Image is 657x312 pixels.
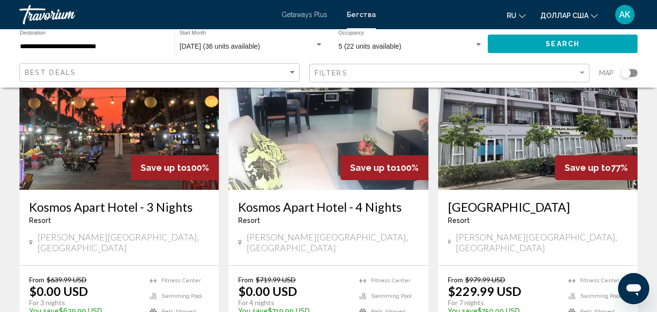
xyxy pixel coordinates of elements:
span: Resort [29,217,51,224]
span: $639.99 USD [47,275,87,284]
span: 5 (22 units available) [338,42,401,50]
iframe: Кнопка запуска окна обмена сообщениями [618,273,649,304]
button: Search [488,35,638,53]
span: $979.99 USD [465,275,505,284]
span: Map [599,66,614,80]
p: For 4 nights [238,298,349,307]
span: From [448,275,463,284]
button: Меню пользователя [612,4,638,25]
img: RK40I01X.jpg [229,34,428,190]
span: Filters [315,69,348,77]
span: Save up to [565,163,611,173]
a: [GEOGRAPHIC_DATA] [448,200,628,214]
a: Getaways Plus [282,11,327,18]
a: Kosmos Apart Hotel - 4 Nights [238,200,418,214]
span: Resort [448,217,470,224]
span: [PERSON_NAME][GEOGRAPHIC_DATA], [GEOGRAPHIC_DATA] [456,232,628,253]
span: Swimming Pool [161,293,202,299]
p: For 7 nights [448,298,559,307]
span: [PERSON_NAME][GEOGRAPHIC_DATA], [GEOGRAPHIC_DATA] [247,232,419,253]
span: From [238,275,253,284]
div: 100% [340,155,428,180]
a: Kosmos Apart Hotel - 3 Nights [29,200,209,214]
img: RK39O01X.jpg [19,34,219,190]
p: $0.00 USD [29,284,88,298]
p: $229.99 USD [448,284,521,298]
span: From [29,275,44,284]
font: доллар США [540,12,588,19]
span: Fitness Center [580,277,620,284]
span: Fitness Center [161,277,201,284]
p: For 3 nights [29,298,140,307]
a: Бегства [347,11,376,18]
span: Resort [238,217,260,224]
span: [PERSON_NAME][GEOGRAPHIC_DATA], [GEOGRAPHIC_DATA] [37,232,210,253]
mat-select: Sort by [25,69,297,77]
font: ru [507,12,516,19]
button: Filter [309,63,589,83]
span: [DATE] (36 units available) [179,42,260,50]
button: Изменить валюту [540,8,598,22]
img: RK43E01X.jpg [438,34,638,190]
font: АК [619,9,631,19]
span: Best Deals [25,69,76,76]
div: 100% [131,155,219,180]
span: Save up to [350,163,396,173]
span: Fitness Center [371,277,410,284]
button: Изменить язык [507,8,526,22]
a: Травориум [19,5,272,24]
span: Search [546,40,580,48]
span: Save up to [141,163,187,173]
span: $719.99 USD [256,275,296,284]
span: Swimming Pool [371,293,411,299]
div: 77% [555,155,638,180]
span: Swimming Pool [580,293,621,299]
p: $0.00 USD [238,284,297,298]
